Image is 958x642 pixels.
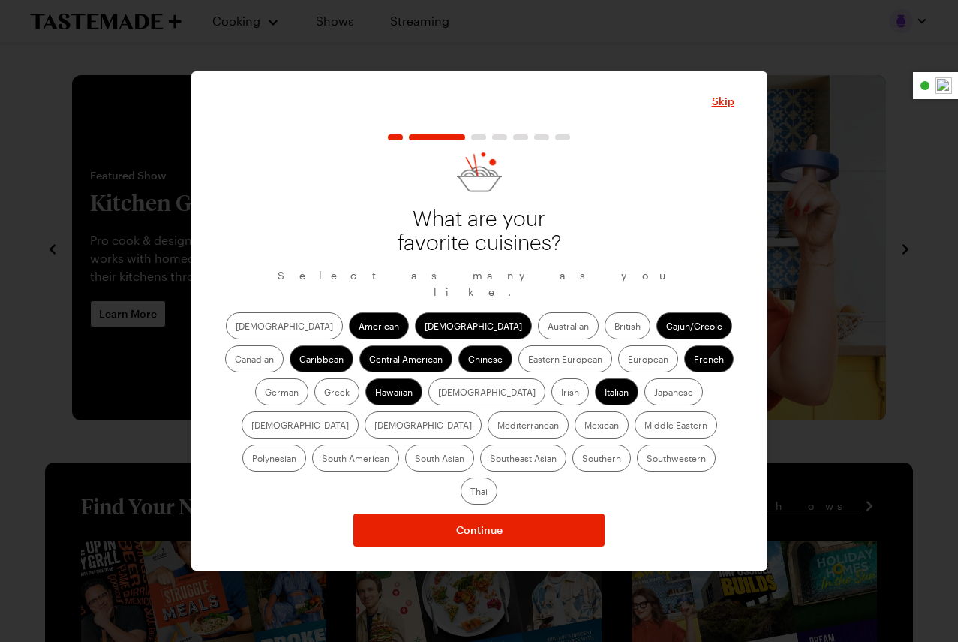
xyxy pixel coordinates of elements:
label: Cajun/Creole [656,312,732,339]
label: Australian [538,312,599,339]
label: Middle Eastern [635,411,717,439]
label: Italian [595,378,638,405]
label: [DEMOGRAPHIC_DATA] [242,411,359,439]
label: [DEMOGRAPHIC_DATA] [415,312,532,339]
label: Eastern European [518,345,612,372]
label: Southwestern [637,445,716,472]
label: [DEMOGRAPHIC_DATA] [226,312,343,339]
label: Japanese [644,378,703,405]
label: Mediterranean [488,411,569,439]
label: [DEMOGRAPHIC_DATA] [365,411,482,439]
p: Select as many as you like. [224,267,734,300]
label: South American [312,445,399,472]
label: Canadian [225,345,284,372]
label: Irish [551,378,589,405]
label: European [618,345,678,372]
button: Close [712,94,734,109]
label: Chinese [458,345,512,372]
label: Polynesian [242,445,306,472]
label: South Asian [405,445,474,472]
span: Continue [456,523,503,538]
label: Mexican [575,411,629,439]
label: British [605,312,650,339]
label: [DEMOGRAPHIC_DATA] [428,378,545,405]
label: Central American [359,345,452,372]
label: French [684,345,734,372]
p: What are your favorite cuisines? [389,207,569,255]
label: Southeast Asian [480,445,566,472]
label: Caribbean [290,345,353,372]
label: Greek [314,378,359,405]
span: Skip [712,94,734,109]
button: NextStepButton [353,514,605,547]
label: Thai [461,478,497,505]
label: Southern [572,445,631,472]
label: German [255,378,308,405]
label: Hawaiian [365,378,422,405]
label: American [349,312,409,339]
